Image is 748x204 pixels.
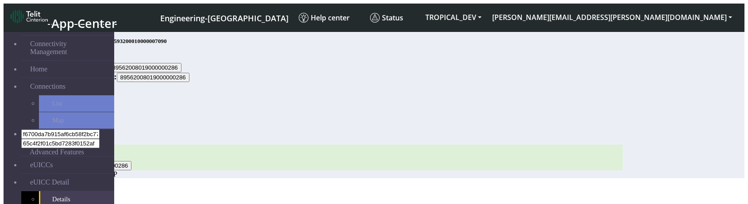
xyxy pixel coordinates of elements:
[11,9,48,24] img: logo-telit-cinterion-gw-new.png
[295,9,366,26] a: Help center
[59,38,623,45] h5: EID: 89040024000002593200010000007090
[120,74,186,81] span: 89562008019000000286
[51,15,117,31] span: App Center
[11,7,116,28] a: App Center
[487,9,737,25] button: [PERSON_NAME][EMAIL_ADDRESS][PERSON_NAME][DOMAIN_NAME]
[39,112,114,129] a: Map
[52,100,62,107] span: List
[30,148,84,156] span: Advanced Features
[30,178,69,186] span: eUICC Detail
[30,82,66,90] span: Connections
[82,170,117,178] span: Virtual CDP
[420,9,487,25] button: TROPICAL_DEV
[299,13,350,23] span: Help center
[299,13,308,23] img: knowledge.svg
[366,9,420,26] a: Status
[108,63,181,72] button: 89562008019000000286
[21,61,114,78] a: Home
[370,13,403,23] span: Status
[117,73,189,82] button: 89562008019000000286
[21,78,114,95] a: Connections
[21,157,114,173] a: eUICCs
[59,145,623,150] h6: ICCID:
[59,93,623,98] h6: Month to date
[21,35,114,60] a: Connectivity Management
[52,117,64,124] span: Map
[370,13,380,23] img: status.svg
[59,72,117,81] span: Fallback ICCID:
[160,13,289,24] span: Engineering-[GEOGRAPHIC_DATA]
[112,64,177,71] span: 89562008019000000286
[39,95,114,112] a: List
[160,9,288,26] a: Your current platform instance
[21,174,114,191] a: eUICC Detail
